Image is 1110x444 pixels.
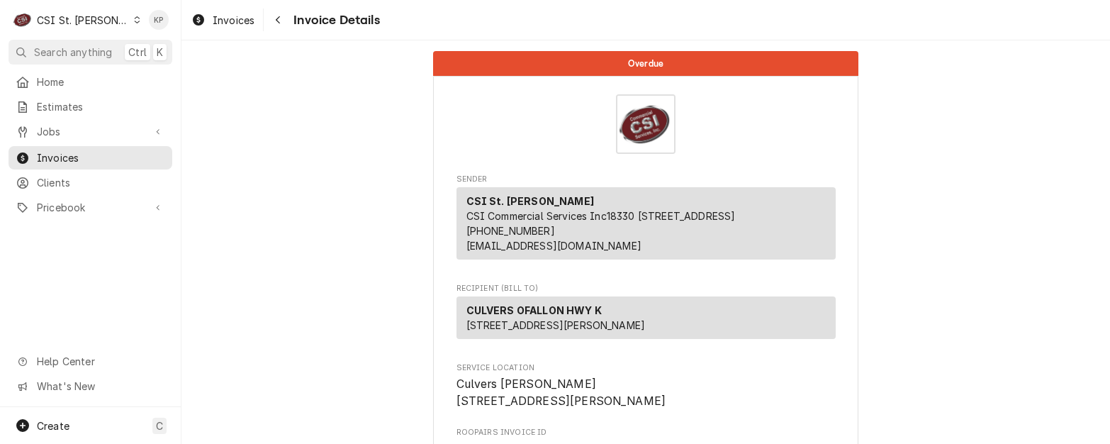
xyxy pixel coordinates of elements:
button: Navigate back [267,9,289,31]
div: Service Location [456,362,836,410]
span: Invoices [37,150,165,165]
button: Search anythingCtrlK [9,40,172,65]
div: CSI St. Louis's Avatar [13,10,33,30]
div: Status [433,51,858,76]
span: CSI Commercial Services Inc18330 [STREET_ADDRESS] [466,210,736,222]
span: Clients [37,175,165,190]
a: Invoices [186,9,260,32]
span: Service Location [456,376,836,409]
span: Jobs [37,124,144,139]
a: Go to Jobs [9,120,172,143]
span: Pricebook [37,200,144,215]
span: K [157,45,163,60]
a: Home [9,70,172,94]
a: Go to What's New [9,374,172,398]
span: C [156,418,163,433]
div: Recipient (Bill To) [456,296,836,339]
a: Invoices [9,146,172,170]
span: Help Center [37,354,164,369]
span: Overdue [628,59,663,68]
span: Culvers [PERSON_NAME] [STREET_ADDRESS][PERSON_NAME] [456,377,666,408]
div: CSI St. [PERSON_NAME] [37,13,129,28]
strong: CULVERS OFALLON HWY K [466,304,602,316]
div: Recipient (Bill To) [456,296,836,345]
span: Ctrl [128,45,147,60]
span: Recipient (Bill To) [456,283,836,294]
a: [PHONE_NUMBER] [466,225,555,237]
a: [EMAIL_ADDRESS][DOMAIN_NAME] [466,240,641,252]
span: Invoices [213,13,254,28]
div: Sender [456,187,836,260]
div: KP [149,10,169,30]
a: Go to Help Center [9,350,172,373]
span: Home [37,74,165,89]
span: Create [37,420,69,432]
img: Logo [616,94,675,154]
a: Go to Pricebook [9,196,172,219]
div: Invoice Recipient [456,283,836,345]
span: Roopairs Invoice ID [456,427,836,438]
span: Invoice Details [289,11,379,30]
a: Clients [9,171,172,194]
div: Kym Parson's Avatar [149,10,169,30]
span: [STREET_ADDRESS][PERSON_NAME] [466,319,646,331]
span: Search anything [34,45,112,60]
span: Estimates [37,99,165,114]
a: Estimates [9,95,172,118]
span: Sender [456,174,836,185]
div: C [13,10,33,30]
span: Service Location [456,362,836,374]
div: Invoice Sender [456,174,836,266]
div: Sender [456,187,836,265]
strong: CSI St. [PERSON_NAME] [466,195,594,207]
span: What's New [37,379,164,394]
